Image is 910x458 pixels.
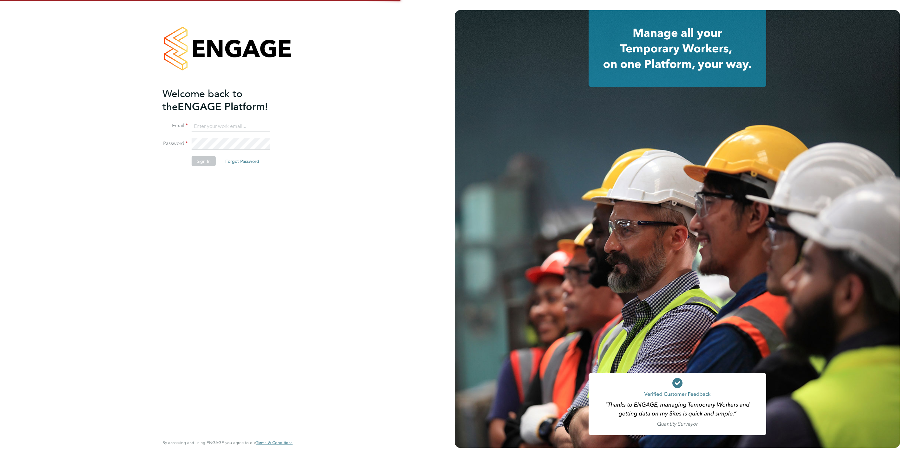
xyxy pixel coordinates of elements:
label: Email [162,123,188,129]
label: Password [162,140,188,147]
h2: ENGAGE Platform! [162,87,286,113]
input: Enter your work email... [192,121,270,132]
button: Forgot Password [220,156,264,166]
span: By accessing and using ENGAGE you agree to our [162,440,293,445]
button: Sign In [192,156,216,166]
a: Terms & Conditions [256,440,293,445]
span: Welcome back to the [162,87,242,113]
